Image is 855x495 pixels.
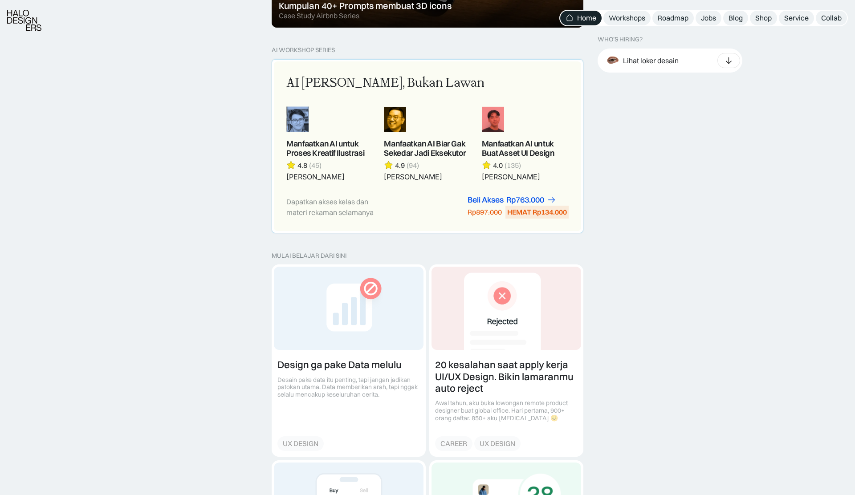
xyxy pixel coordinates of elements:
[507,207,567,217] div: HEMAT Rp134.000
[623,56,679,65] div: Lihat loker desain
[821,13,842,23] div: Collab
[468,195,504,205] div: Beli Akses
[755,13,772,23] div: Shop
[286,74,484,93] div: AI [PERSON_NAME], Bukan Lawan
[696,11,721,25] a: Jobs
[701,13,716,23] div: Jobs
[658,13,688,23] div: Roadmap
[750,11,777,25] a: Shop
[723,11,748,25] a: Blog
[729,13,743,23] div: Blog
[286,196,387,218] div: Dapatkan akses kelas dan materi rekaman selamanya
[784,13,809,23] div: Service
[577,13,596,23] div: Home
[468,195,556,205] a: Beli AksesRp763.000
[603,11,651,25] a: Workshops
[468,207,502,217] div: Rp897.000
[816,11,847,25] a: Collab
[598,36,643,43] div: WHO’S HIRING?
[609,13,645,23] div: Workshops
[560,11,602,25] a: Home
[272,46,335,54] div: AI Workshop Series
[779,11,814,25] a: Service
[652,11,694,25] a: Roadmap
[506,195,544,205] div: Rp763.000
[272,252,583,260] div: MULAI BELAJAR DARI SINI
